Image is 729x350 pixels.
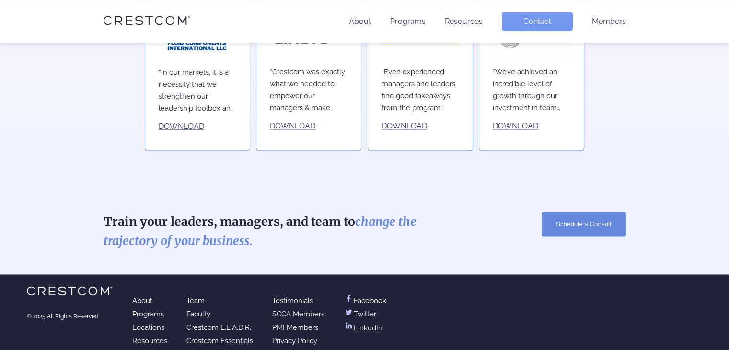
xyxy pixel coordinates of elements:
a: Locations [132,323,164,332]
a: Testimonials [272,296,313,305]
a: DOWNLOAD [159,122,204,131]
p: “We’ve achieved an incredible level of growth through our investment in team development.” [493,66,570,114]
a: DOWNLOAD [382,121,427,130]
a: DOWNLOAD [493,121,538,130]
a: Twitter [344,310,376,318]
a: Members [592,17,626,26]
a: Faculty [186,310,210,318]
a: Programs [390,17,426,26]
a: DOWNLOAD [270,121,315,130]
a: About [132,296,152,305]
a: Crestcom L.E.A.D.R. [186,323,251,332]
a: Crestcom Essentials [186,337,253,345]
h6: Train your leaders, managers, and team to [104,212,439,250]
p: “Even experienced managers and leaders find good takeaways from the program.” [382,66,459,114]
button: Schedule a Consult [542,212,626,236]
a: LinkedIn [344,323,382,332]
a: Resources [445,17,483,26]
a: Programs [132,310,164,318]
a: About [349,17,371,26]
div: © 2025 All Rights Reserved [27,313,113,320]
a: Privacy Policy [272,337,317,345]
a: PMI Members [272,323,318,332]
a: Resources [132,337,167,345]
a: SCCA Members [272,310,324,318]
p: “Crestcom was exactly what we needed to empower our managers & make change in our company.” [270,66,347,114]
i: change the trajectory of your business. [104,214,417,248]
a: Contact [502,12,573,31]
a: Team [186,296,205,305]
a: Facebook [344,296,386,305]
p: “In our markets, it is a necessity that we strengthen our leadership toolbox and team.” [159,67,236,115]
